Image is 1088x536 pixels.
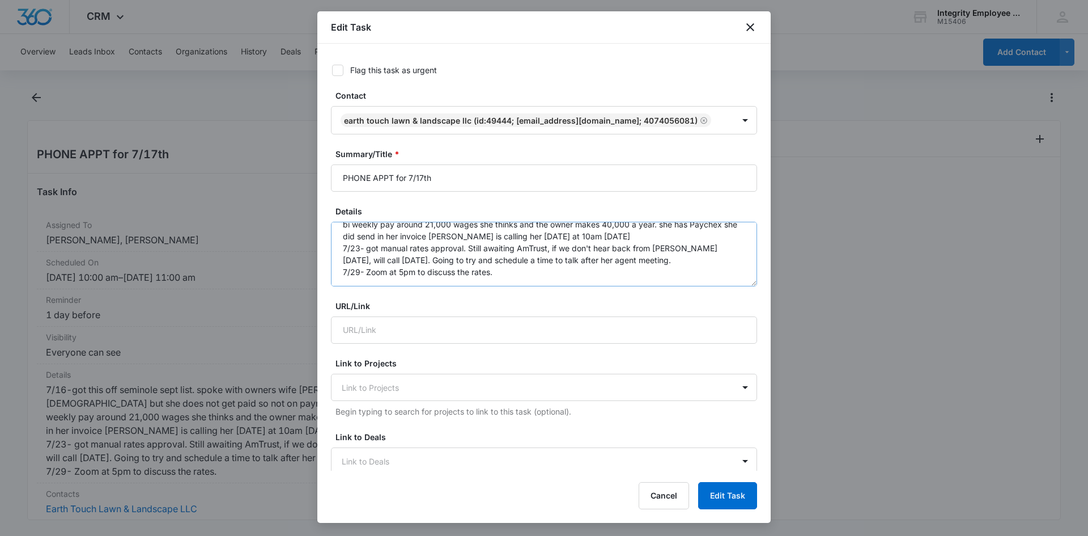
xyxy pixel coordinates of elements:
label: Details [335,205,762,217]
label: Summary/Title [335,148,762,160]
div: Earth Touch Lawn & Landscape LLC (ID:49444; [EMAIL_ADDRESS][DOMAIN_NAME]; 4074056081) [344,116,698,125]
input: URL/Link [331,316,757,344]
input: Summary/Title [331,164,757,192]
textarea: 7/16-got this off seminole sept list. spoke with owners wife [PERSON_NAME] she is office [DEMOGRA... [331,222,757,286]
div: Flag this task as urgent [350,64,437,76]
button: Edit Task [698,482,757,509]
p: Begin typing to search for projects to link to this task (optional). [335,406,757,417]
button: Cancel [639,482,689,509]
label: Link to Deals [335,431,762,443]
label: Contact [335,90,762,102]
button: close [743,20,757,34]
div: Remove Earth Touch Lawn & Landscape LLC (ID:49444; tflorio@earthtouchlawns.com; 4074056081) [698,116,708,124]
label: URL/Link [335,300,762,312]
h1: Edit Task [331,20,371,34]
label: Link to Projects [335,357,762,369]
